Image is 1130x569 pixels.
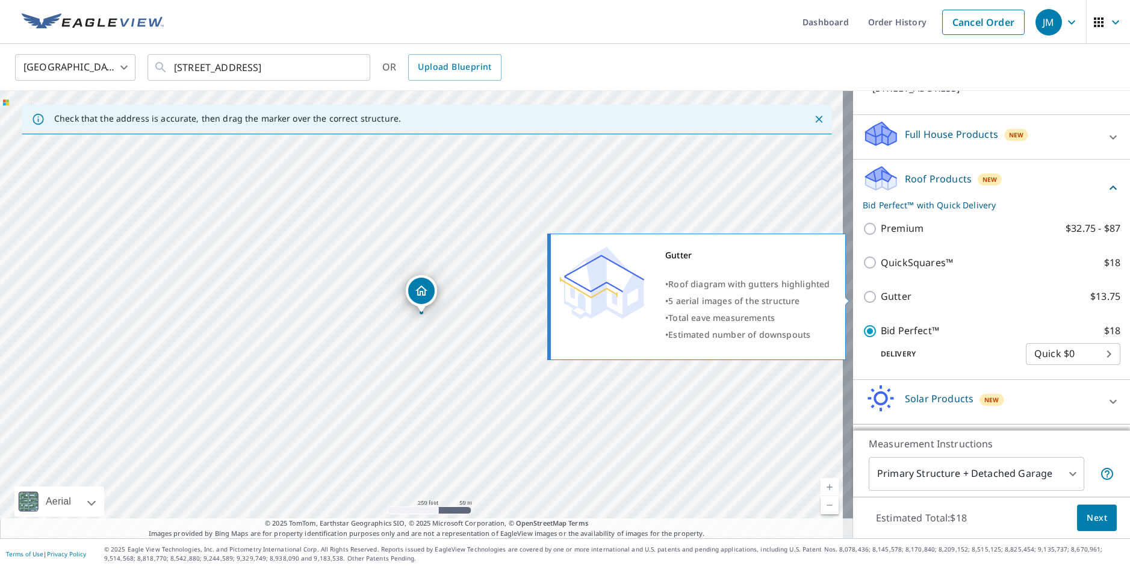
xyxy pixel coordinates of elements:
[811,111,827,127] button: Close
[984,395,999,405] span: New
[665,247,830,264] div: Gutter
[881,323,939,338] p: Bid Perfect™
[905,127,998,141] p: Full House Products
[821,478,839,496] a: Current Level 17, Zoom In
[881,221,924,236] p: Premium
[174,51,346,84] input: Search by address or latitude-longitude
[863,120,1120,154] div: Full House ProductsNew
[905,391,973,406] p: Solar Products
[668,312,775,323] span: Total eave measurements
[382,54,501,81] div: OR
[863,164,1120,211] div: Roof ProductsNewBid Perfect™ with Quick Delivery
[863,385,1120,419] div: Solar ProductsNew
[668,329,810,340] span: Estimated number of downspouts
[869,457,1084,491] div: Primary Structure + Detached Garage
[408,54,501,81] a: Upload Blueprint
[568,518,588,527] a: Terms
[863,199,1106,211] p: Bid Perfect™ with Quick Delivery
[1104,255,1120,270] p: $18
[942,10,1025,35] a: Cancel Order
[516,518,567,527] a: OpenStreetMap
[1090,289,1120,304] p: $13.75
[14,487,104,517] div: Aerial
[665,293,830,309] div: •
[1035,9,1062,36] div: JM
[1087,511,1107,526] span: Next
[983,175,998,184] span: New
[22,13,164,31] img: EV Logo
[6,550,43,558] a: Terms of Use
[1077,505,1117,532] button: Next
[821,496,839,514] a: Current Level 17, Zoom Out
[1100,467,1114,481] span: Your report will include the primary structure and a detached garage if one exists.
[1009,130,1024,140] span: New
[1066,221,1120,236] p: $32.75 - $87
[1026,337,1120,371] div: Quick $0
[6,550,86,558] p: |
[406,275,437,312] div: Dropped pin, building 1, Residential property, 1147 Seneca Rd Middle River, MD 21220
[665,276,830,293] div: •
[668,295,799,306] span: 5 aerial images of the structure
[1104,323,1120,338] p: $18
[560,247,644,319] img: Premium
[265,518,588,529] span: © 2025 TomTom, Earthstar Geographics SIO, © 2025 Microsoft Corporation, ©
[668,278,830,290] span: Roof diagram with gutters highlighted
[54,113,401,124] p: Check that the address is accurate, then drag the marker over the correct structure.
[42,487,75,517] div: Aerial
[881,255,953,270] p: QuickSquares™
[104,545,1124,563] p: © 2025 Eagle View Technologies, Inc. and Pictometry International Corp. All Rights Reserved. Repo...
[869,437,1114,451] p: Measurement Instructions
[863,349,1026,359] p: Delivery
[905,172,972,186] p: Roof Products
[665,309,830,326] div: •
[418,60,491,75] span: Upload Blueprint
[15,51,135,84] div: [GEOGRAPHIC_DATA]
[866,505,976,531] p: Estimated Total: $18
[47,550,86,558] a: Privacy Policy
[881,289,911,304] p: Gutter
[665,326,830,343] div: •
